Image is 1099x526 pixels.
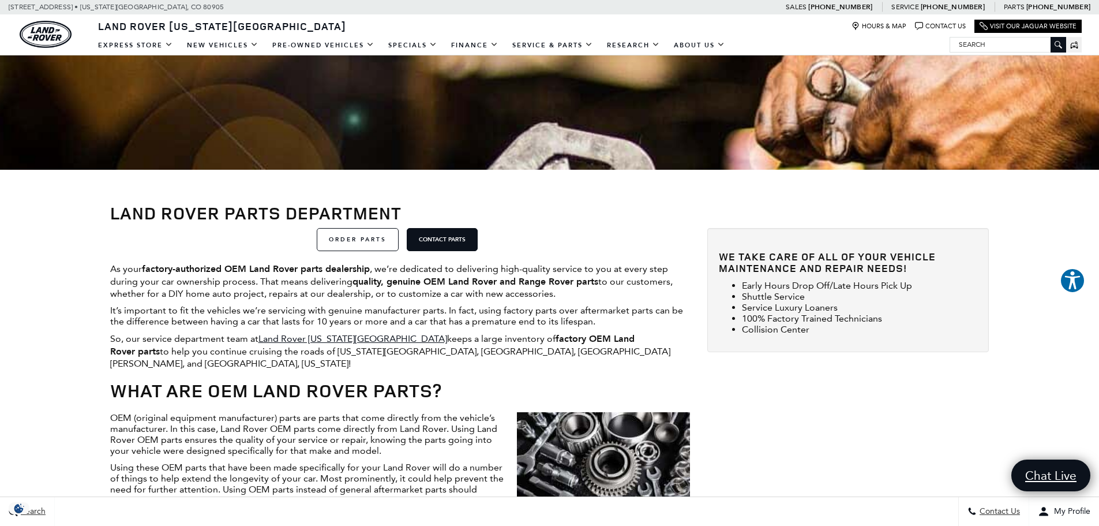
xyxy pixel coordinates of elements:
span: Land Rover [US_STATE][GEOGRAPHIC_DATA] [98,19,346,33]
span: Contact Us [977,507,1020,517]
li: Shuttle Service [742,291,977,302]
p: OEM (original equipment manufacturer) parts are parts that come directly from the vehicle’s manuf... [110,412,691,456]
a: Contact Us [915,22,966,31]
strong: What Are OEM Land Rover Parts? [110,378,442,403]
a: EXPRESS STORE [91,35,180,55]
a: [PHONE_NUMBER] [921,2,985,12]
button: Explore your accessibility options [1060,268,1085,293]
a: Specials [381,35,444,55]
span: Sales [786,3,807,11]
li: 100% Factory Trained Technicians [742,313,977,324]
h1: Land Rover Parts Department [110,203,989,222]
a: Finance [444,35,505,55]
a: land-rover [20,21,72,48]
button: CONTACT PARTS [407,228,478,251]
a: Chat Live [1011,460,1090,491]
p: So, our service department team at keeps a large inventory of to help you continue cruising the r... [110,333,691,369]
p: It’s important to fit the vehicles we’re servicing with genuine manufacturer parts. In fact, usin... [110,305,691,327]
a: [PHONE_NUMBER] [808,2,872,12]
a: Pre-Owned Vehicles [265,35,381,55]
section: Click to Open Cookie Consent Modal [6,502,32,514]
li: Service Luxury Loaners [742,302,977,313]
a: Service & Parts [505,35,600,55]
span: Parts [1004,3,1025,11]
a: Research [600,35,667,55]
h3: We take care of all of your vehicle maintenance and repair needs! [719,251,977,274]
strong: factory-authorized OEM Land Rover parts dealership [142,263,370,275]
button: Open user profile menu [1029,497,1099,526]
span: Service [891,3,918,11]
strong: factory OEM Land Rover parts [110,333,635,358]
a: Land Rover [US_STATE][GEOGRAPHIC_DATA] [258,333,447,344]
span: My Profile [1049,507,1090,517]
nav: Main Navigation [91,35,732,55]
li: Collision Center [742,324,977,335]
a: New Vehicles [180,35,265,55]
li: Early Hours Drop Off/Late Hours Pick Up [742,280,977,291]
input: Search [950,38,1066,51]
a: [STREET_ADDRESS] • [US_STATE][GEOGRAPHIC_DATA], CO 80905 [9,3,224,11]
a: Visit Our Jaguar Website [980,22,1077,31]
p: As your , we’re dedicated to delivering high-quality service to you at every step during your car... [110,263,691,299]
img: Land Rover [20,21,72,48]
a: Hours & Map [852,22,906,31]
span: Chat Live [1019,468,1082,483]
a: ORDER PARTS [317,228,399,251]
aside: Accessibility Help Desk [1060,268,1085,296]
p: Using these OEM parts that have been made specifically for your Land Rover will do a number of th... [110,462,691,506]
a: About Us [667,35,732,55]
a: Land Rover [US_STATE][GEOGRAPHIC_DATA] [91,19,353,33]
strong: quality, genuine OEM Land Rover and Range Rover parts [352,275,598,288]
a: [PHONE_NUMBER] [1026,2,1090,12]
img: Opt-Out Icon [6,502,32,514]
